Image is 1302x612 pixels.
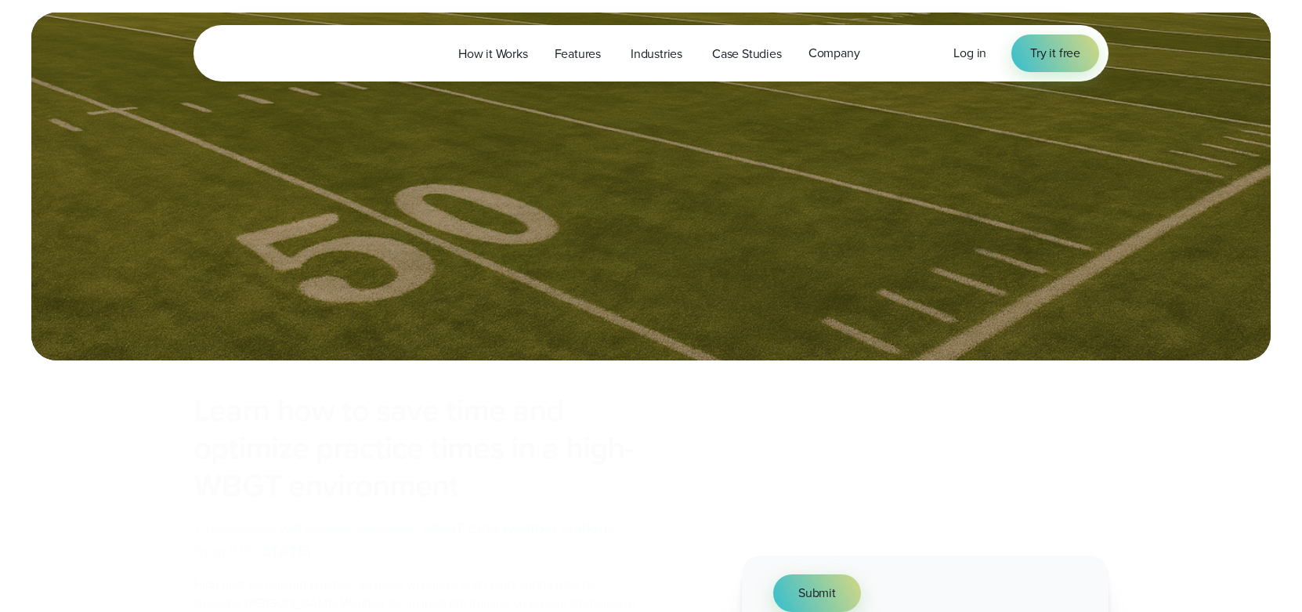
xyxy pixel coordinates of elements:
[773,574,861,612] button: Submit
[555,45,601,63] span: Features
[699,38,795,70] a: Case Studies
[953,44,986,63] a: Log in
[808,44,860,63] span: Company
[445,38,541,70] a: How it Works
[1011,34,1099,72] a: Try it free
[712,45,782,63] span: Case Studies
[1030,44,1080,63] span: Try it free
[458,45,528,63] span: How it Works
[953,44,986,62] span: Log in
[631,45,682,63] span: Industries
[798,584,836,603] span: Submit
